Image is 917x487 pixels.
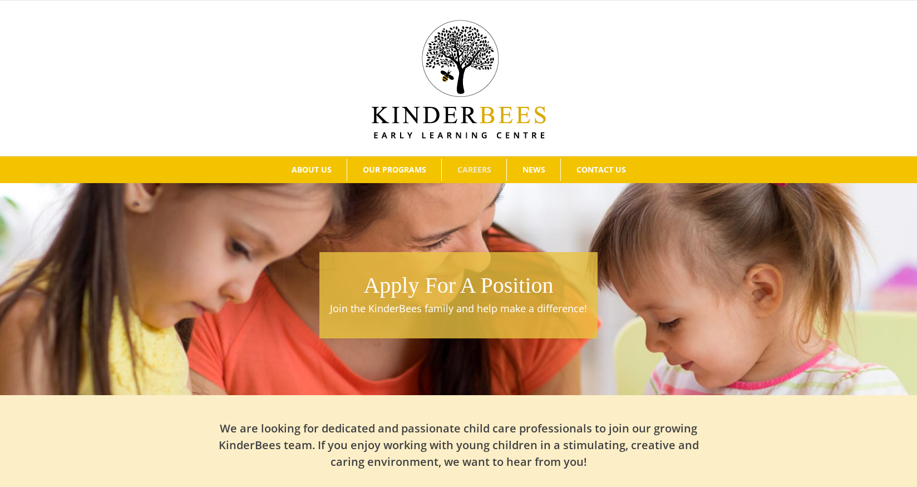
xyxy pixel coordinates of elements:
[442,159,506,181] a: CAREERS
[347,159,441,181] a: OUR PROGRAMS
[507,159,560,181] a: NEWS
[363,166,426,174] span: OUR PROGRAMS
[522,166,545,174] span: NEWS
[17,156,900,183] nav: Main Menu
[292,166,332,174] span: ABOUT US
[214,420,703,470] h2: We are looking for dedicated and passionate child care professionals to join our growing KinderBe...
[457,166,491,174] span: CAREERS
[276,159,347,181] a: ABOUT US
[325,301,592,316] p: Join the KinderBees family and help make a difference!
[325,270,592,301] h1: Apply For A Position
[561,159,641,181] a: CONTACT US
[576,166,626,174] span: CONTACT US
[372,20,546,139] img: Kinder Bees Logo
